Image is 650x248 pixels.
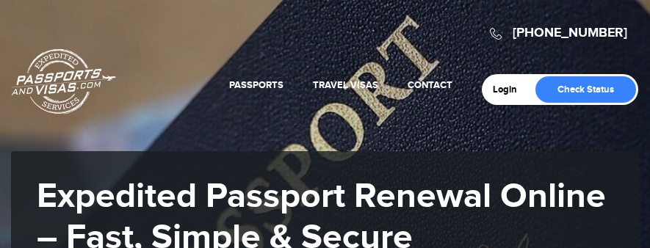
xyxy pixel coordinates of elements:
[493,84,527,95] a: Login
[229,79,284,91] a: Passports
[313,79,378,91] a: Travel Visas
[513,25,627,41] a: [PHONE_NUMBER]
[535,76,636,103] a: Check Status
[408,79,452,91] a: Contact
[12,48,116,114] a: Passports & [DOMAIN_NAME]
